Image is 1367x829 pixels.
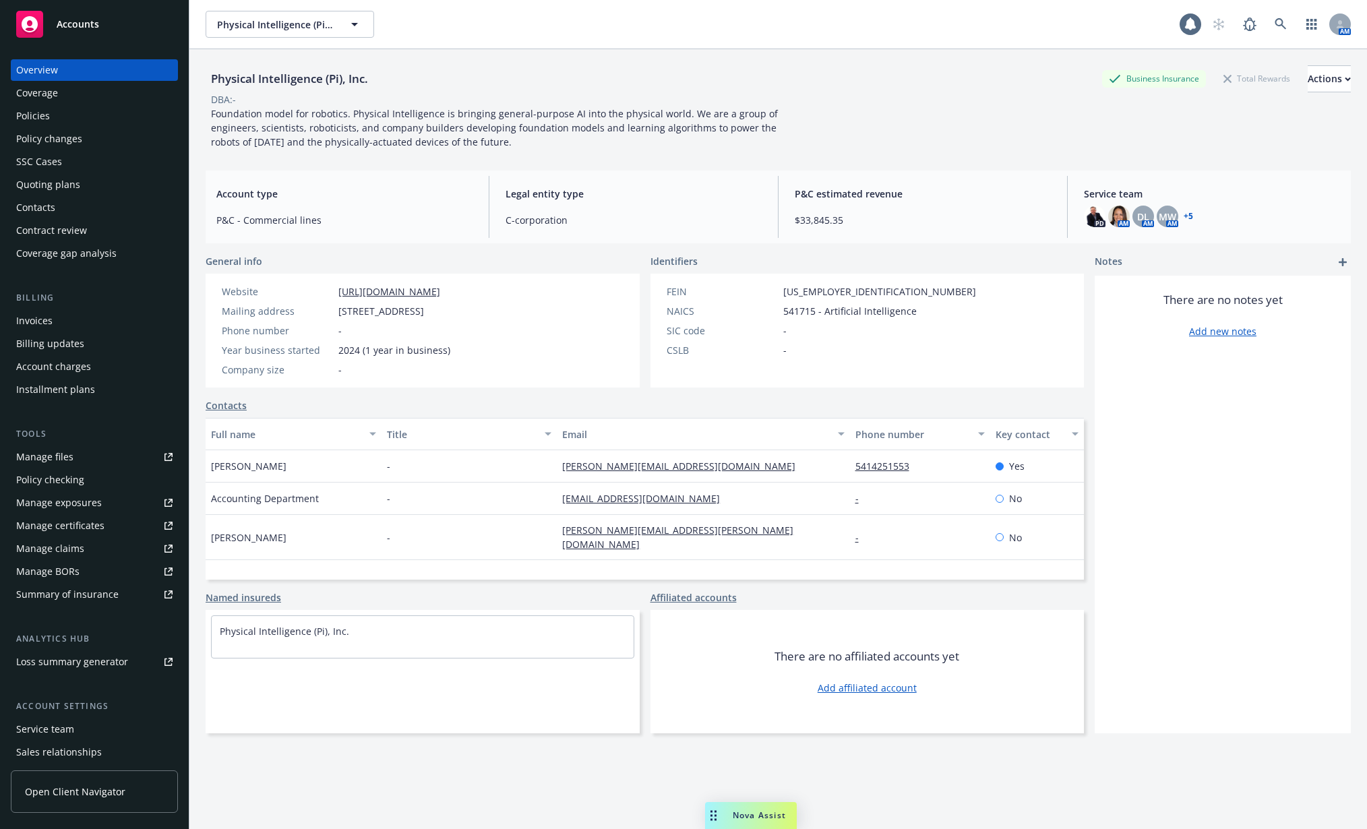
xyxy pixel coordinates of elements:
div: Sales relationships [16,741,102,763]
a: Billing updates [11,333,178,355]
a: Coverage [11,82,178,104]
button: Title [382,418,557,450]
div: Service team [16,718,74,740]
span: 2024 (1 year in business) [338,343,450,357]
span: Yes [1009,459,1025,473]
a: Invoices [11,310,178,332]
div: Website [222,284,333,299]
a: Start snowing [1205,11,1232,38]
span: P&C - Commercial lines [216,213,473,227]
a: Summary of insurance [11,584,178,605]
div: Full name [211,427,361,441]
a: Contract review [11,220,178,241]
span: 541715 - Artificial Intelligence [783,304,917,318]
div: Manage exposures [16,492,102,514]
span: Foundation model for robotics. Physical Intelligence is bringing general-purpose AI into the phys... [211,107,781,148]
a: Quoting plans [11,174,178,195]
div: Manage claims [16,538,84,559]
span: - [783,324,787,338]
a: Affiliated accounts [650,590,737,605]
div: Billing [11,291,178,305]
div: Account charges [16,356,91,377]
a: [PERSON_NAME][EMAIL_ADDRESS][DOMAIN_NAME] [562,460,806,472]
span: P&C estimated revenue [795,187,1051,201]
div: Drag to move [705,802,722,829]
a: [EMAIL_ADDRESS][DOMAIN_NAME] [562,492,731,505]
a: Manage exposures [11,492,178,514]
a: Policies [11,105,178,127]
span: C-corporation [506,213,762,227]
span: $33,845.35 [795,213,1051,227]
span: Account type [216,187,473,201]
div: CSLB [667,343,778,357]
div: Policy checking [16,469,84,491]
a: - [855,492,870,505]
button: Phone number [850,418,990,450]
div: Year business started [222,343,333,357]
span: - [783,343,787,357]
span: Open Client Navigator [25,785,125,799]
a: Manage files [11,446,178,468]
span: No [1009,530,1022,545]
span: [US_EMPLOYER_IDENTIFICATION_NUMBER] [783,284,976,299]
div: Email [562,427,829,441]
a: [URL][DOMAIN_NAME] [338,285,440,298]
span: DL [1137,210,1149,224]
div: Billing updates [16,333,84,355]
img: photo [1108,206,1130,227]
a: Manage BORs [11,561,178,582]
div: Analytics hub [11,632,178,646]
a: Overview [11,59,178,81]
a: Contacts [206,398,247,412]
div: Actions [1308,66,1351,92]
div: FEIN [667,284,778,299]
span: Accounts [57,19,99,30]
a: Add affiliated account [818,681,917,695]
span: General info [206,254,262,268]
button: Actions [1308,65,1351,92]
a: 5414251553 [855,460,920,472]
div: Overview [16,59,58,81]
a: Installment plans [11,379,178,400]
div: Company size [222,363,333,377]
button: Full name [206,418,382,450]
a: Policy changes [11,128,178,150]
button: Physical Intelligence (Pi), Inc. [206,11,374,38]
a: add [1335,254,1351,270]
span: - [338,363,342,377]
a: SSC Cases [11,151,178,173]
span: Service team [1084,187,1340,201]
div: Key contact [996,427,1064,441]
div: Account settings [11,700,178,713]
span: Notes [1095,254,1122,270]
div: Quoting plans [16,174,80,195]
a: Accounts [11,5,178,43]
button: Key contact [990,418,1084,450]
a: Physical Intelligence (Pi), Inc. [220,625,349,638]
span: Identifiers [650,254,698,268]
div: Installment plans [16,379,95,400]
span: There are no notes yet [1163,292,1283,308]
div: Physical Intelligence (Pi), Inc. [206,70,373,88]
div: Contract review [16,220,87,241]
div: Loss summary generator [16,651,128,673]
a: Coverage gap analysis [11,243,178,264]
a: Report a Bug [1236,11,1263,38]
a: Service team [11,718,178,740]
a: Loss summary generator [11,651,178,673]
div: Contacts [16,197,55,218]
span: - [387,459,390,473]
span: Physical Intelligence (Pi), Inc. [217,18,334,32]
div: Manage BORs [16,561,80,582]
a: Add new notes [1189,324,1256,338]
span: - [387,491,390,505]
a: Search [1267,11,1294,38]
a: Account charges [11,356,178,377]
div: Phone number [855,427,970,441]
a: +5 [1184,212,1193,220]
div: Coverage [16,82,58,104]
span: Legal entity type [506,187,762,201]
img: photo [1084,206,1105,227]
div: Invoices [16,310,53,332]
